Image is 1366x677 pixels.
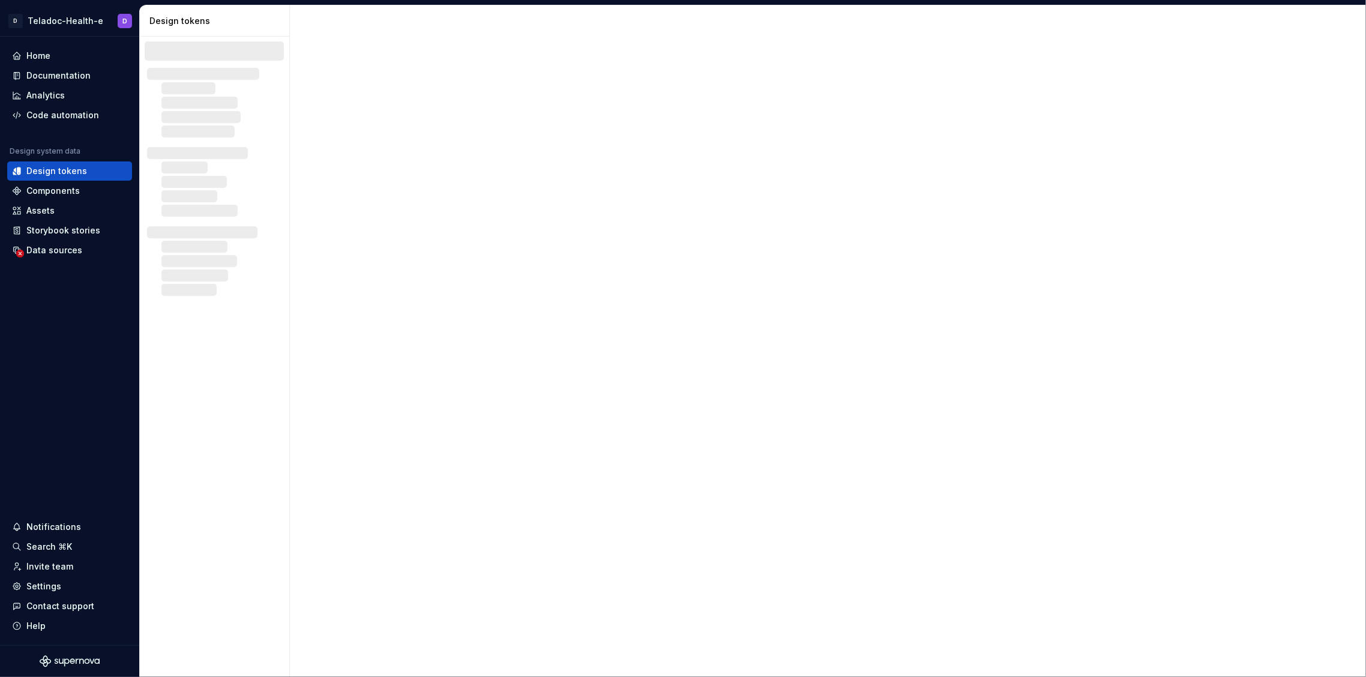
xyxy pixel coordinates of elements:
[7,106,132,125] a: Code automation
[2,8,137,34] button: DTeladoc-Health-eD
[7,66,132,85] a: Documentation
[26,185,80,197] div: Components
[26,205,55,217] div: Assets
[26,89,65,101] div: Analytics
[28,15,103,27] div: Teladoc-Health-e
[26,50,50,62] div: Home
[26,600,94,612] div: Contact support
[26,165,87,177] div: Design tokens
[26,521,81,533] div: Notifications
[40,655,100,667] svg: Supernova Logo
[7,597,132,616] button: Contact support
[7,221,132,240] a: Storybook stories
[10,146,80,156] div: Design system data
[7,241,132,260] a: Data sources
[7,46,132,65] a: Home
[7,201,132,220] a: Assets
[26,109,99,121] div: Code automation
[26,224,100,236] div: Storybook stories
[7,537,132,556] button: Search ⌘K
[26,70,91,82] div: Documentation
[26,541,72,553] div: Search ⌘K
[7,557,132,576] a: Invite team
[8,14,23,28] div: D
[7,616,132,636] button: Help
[7,577,132,596] a: Settings
[7,161,132,181] a: Design tokens
[26,580,61,592] div: Settings
[26,244,82,256] div: Data sources
[122,16,127,26] div: D
[26,561,73,573] div: Invite team
[149,15,284,27] div: Design tokens
[7,181,132,200] a: Components
[7,517,132,537] button: Notifications
[26,620,46,632] div: Help
[7,86,132,105] a: Analytics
